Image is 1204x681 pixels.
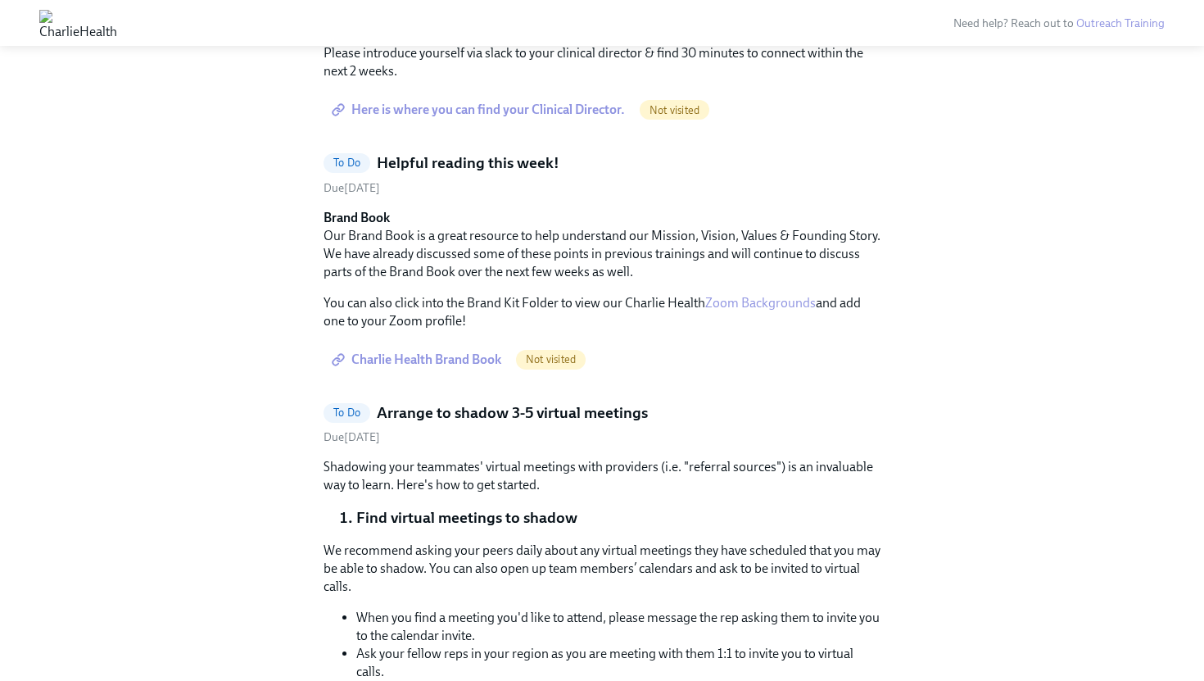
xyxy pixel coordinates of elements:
[324,181,380,195] span: Friday, September 12th 2025, 10:00 am
[356,507,880,529] li: Find virtual meetings to shadow
[705,295,816,311] a: Zoom Backgrounds
[335,352,501,368] span: Charlie Health Brand Book
[324,402,880,446] a: To DoArrange to shadow 3-5 virtual meetingsDue[DATE]
[356,645,880,681] li: Ask your fellow reps in your region as you are meeting with them 1:1 to invite you to virtual calls.
[640,104,709,116] span: Not visited
[377,402,648,424] h5: Arrange to shadow 3-5 virtual meetings
[324,44,880,80] p: Please introduce yourself via slack to your clinical director & find 30 minutes to connect within...
[324,209,880,281] p: Our Brand Book is a great resource to help understand our Mission, Vision, Values & Founding Stor...
[324,343,513,376] a: Charlie Health Brand Book
[324,152,880,196] a: To DoHelpful reading this week!Due[DATE]
[324,294,880,330] p: You can also click into the Brand Kit Folder to view our Charlie Health and add one to your Zoom ...
[953,16,1165,30] span: Need help? Reach out to
[324,210,390,225] strong: Brand Book
[377,152,559,174] h5: Helpful reading this week!
[324,406,370,419] span: To Do
[324,93,636,126] a: Here is where you can find your Clinical Director.
[516,353,586,365] span: Not visited
[324,458,880,494] p: Shadowing your teammates' virtual meetings with providers (i.e. "referral sources") is an invalua...
[1076,16,1165,30] a: Outreach Training
[39,10,117,36] img: CharlieHealth
[324,430,380,444] span: Tuesday, September 16th 2025, 10:00 am
[356,609,880,645] li: When you find a meeting you'd like to attend, please message the rep asking them to invite you to...
[335,102,625,118] span: Here is where you can find your Clinical Director.
[324,542,880,596] p: We recommend asking your peers daily about any virtual meetings they have scheduled that you may ...
[324,157,370,169] span: To Do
